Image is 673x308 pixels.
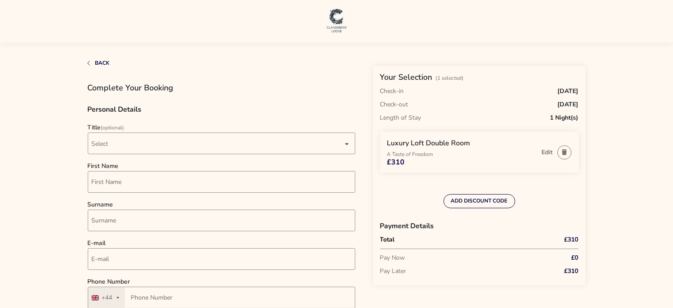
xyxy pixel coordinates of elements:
p: Check-out [380,98,408,111]
span: £310 [564,237,579,243]
label: Surname [88,202,113,208]
span: Back [95,59,110,66]
input: email [88,248,355,270]
input: surname [88,210,355,231]
h3: Luxury Loft Double Room [387,139,537,148]
p: Pay Now [380,251,539,265]
h1: Complete Your Booking [88,84,355,92]
div: +44 [102,295,113,301]
p-dropdown: Title [88,140,355,148]
p: Length of Stay [380,111,421,125]
span: £310 [387,159,405,166]
span: 1 Night(s) [550,115,579,121]
label: Phone Number [88,279,130,285]
button: ADD DISCOUNT CODE [443,194,515,208]
input: firstName [88,171,355,193]
button: Edit [542,149,553,156]
h2: Your Selection [380,72,432,82]
span: Select [92,140,109,148]
p: Pay Later [380,265,539,278]
span: £310 [564,268,579,274]
span: (1 Selected) [436,74,464,82]
p: Total [380,237,539,243]
img: Main Website [326,7,348,34]
label: Title [88,125,124,131]
span: [DATE] [558,88,579,94]
label: E-mail [88,240,106,246]
div: dropdown trigger [345,135,350,152]
button: Selected country [88,287,125,308]
label: First Name [88,163,119,169]
h3: Personal Details [88,106,355,120]
span: [DATE] [558,101,579,108]
span: (Optional) [101,124,124,131]
span: Select [92,133,343,154]
h3: Payment Details [380,215,579,237]
button: Back [88,60,110,66]
p: Check-in [380,88,404,94]
span: £0 [572,255,579,261]
p: A Taste of Freedom [387,152,537,157]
